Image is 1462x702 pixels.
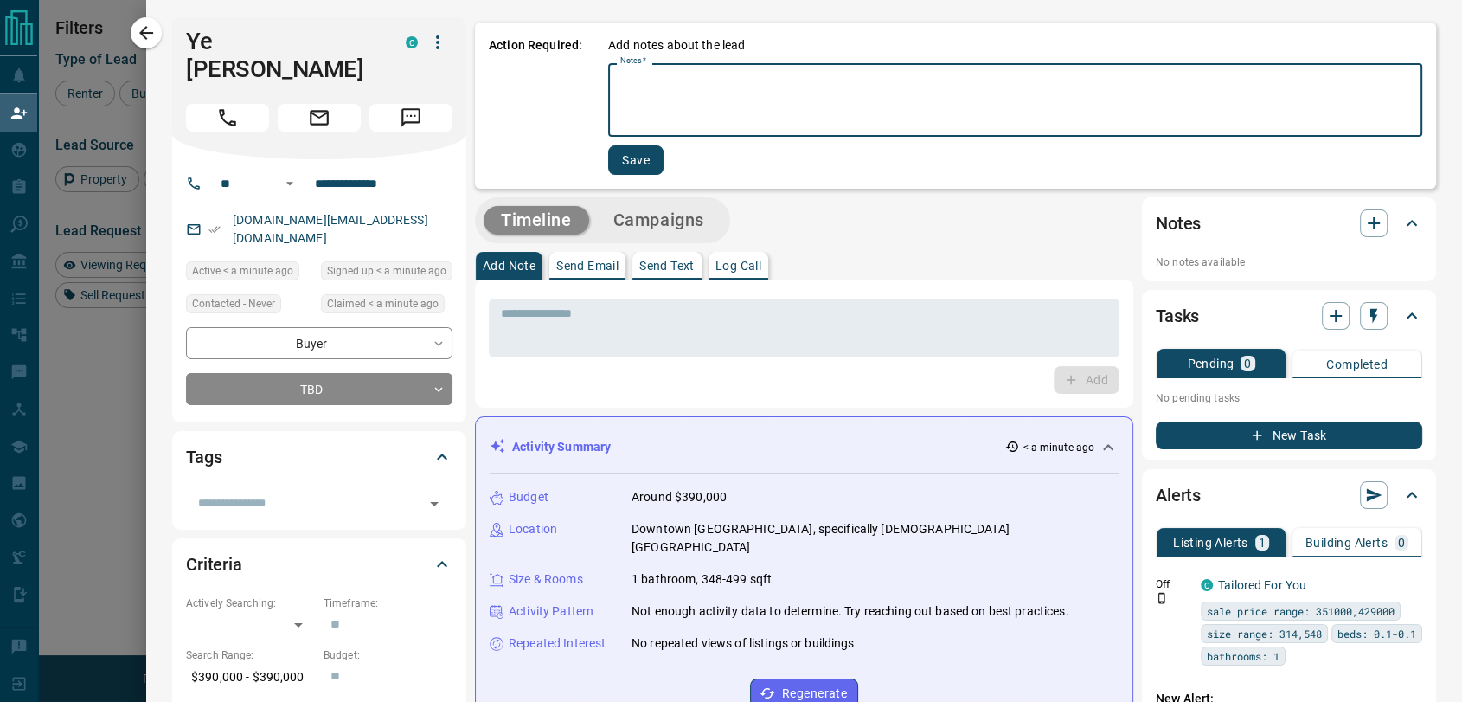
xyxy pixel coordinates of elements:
p: Log Call [715,260,761,272]
button: Timeline [484,206,589,235]
div: Activity Summary< a minute ago [490,431,1119,463]
p: Size & Rooms [509,570,583,589]
p: Around $390,000 [632,488,727,506]
button: Open [422,492,446,516]
p: Activity Pattern [509,602,593,621]
a: [DOMAIN_NAME][EMAIL_ADDRESS][DOMAIN_NAME] [233,213,428,245]
div: Notes [1156,203,1422,244]
p: $390,000 - $390,000 [186,663,315,692]
a: Tailored For You [1218,578,1306,592]
p: Repeated Interest [509,634,606,653]
span: bathrooms: 1 [1207,647,1279,665]
span: Active < a minute ago [192,262,293,280]
div: TBD [186,373,452,405]
span: Signed up < a minute ago [327,262,446,280]
p: Add notes about the lead [608,36,745,55]
div: Alerts [1156,474,1422,516]
span: Email [278,104,361,132]
h1: Ye [PERSON_NAME] [186,28,380,83]
p: 0 [1244,357,1251,370]
p: Actively Searching: [186,596,315,611]
p: No notes available [1156,254,1422,270]
button: Save [608,145,664,175]
svg: Email Verified [208,223,221,235]
h2: Tasks [1156,302,1199,330]
p: No pending tasks [1156,385,1422,411]
p: Search Range: [186,647,315,663]
span: size range: 314,548 [1207,625,1322,642]
p: Action Required: [489,36,582,175]
button: New Task [1156,422,1422,449]
p: Building Alerts [1305,537,1388,549]
p: Activity Summary [512,438,611,456]
h2: Notes [1156,209,1201,237]
div: condos.ca [406,36,418,48]
p: Listing Alerts [1173,537,1248,549]
p: Off [1156,576,1190,592]
p: Timeframe: [324,596,452,611]
div: condos.ca [1201,579,1213,591]
p: < a minute ago [1023,440,1094,455]
button: Open [279,173,300,194]
p: Send Text [639,260,695,272]
h2: Alerts [1156,481,1201,509]
p: No repeated views of listings or buildings [632,634,855,653]
span: Claimed < a minute ago [327,295,439,312]
div: Mon Oct 13 2025 [186,261,312,286]
p: Location [509,520,557,538]
div: Buyer [186,327,452,359]
label: Notes [620,55,646,67]
h2: Tags [186,443,221,471]
div: Mon Oct 13 2025 [321,261,452,286]
p: Send Email [556,260,619,272]
span: Call [186,104,269,132]
p: 0 [1398,537,1405,549]
p: Budget [509,488,548,506]
div: Tags [186,436,452,478]
span: Message [369,104,452,132]
p: Pending [1187,357,1234,370]
p: Add Note [483,260,535,272]
span: sale price range: 351000,429000 [1207,602,1395,620]
p: 1 bathroom, 348-499 sqft [632,570,772,589]
span: beds: 0.1-0.1 [1337,625,1416,642]
div: Tasks [1156,295,1422,337]
svg: Push Notification Only [1156,592,1168,604]
h2: Criteria [186,551,242,578]
p: Not enough activity data to determine. Try reaching out based on best practices. [632,602,1069,621]
p: Budget: [324,647,452,663]
p: Downtown [GEOGRAPHIC_DATA], specifically [DEMOGRAPHIC_DATA][GEOGRAPHIC_DATA] [632,520,1119,557]
div: Criteria [186,544,452,585]
p: Completed [1326,358,1388,370]
span: Contacted - Never [192,295,275,312]
button: Campaigns [596,206,721,235]
div: Mon Oct 13 2025 [321,294,452,319]
p: 1 [1259,537,1266,549]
